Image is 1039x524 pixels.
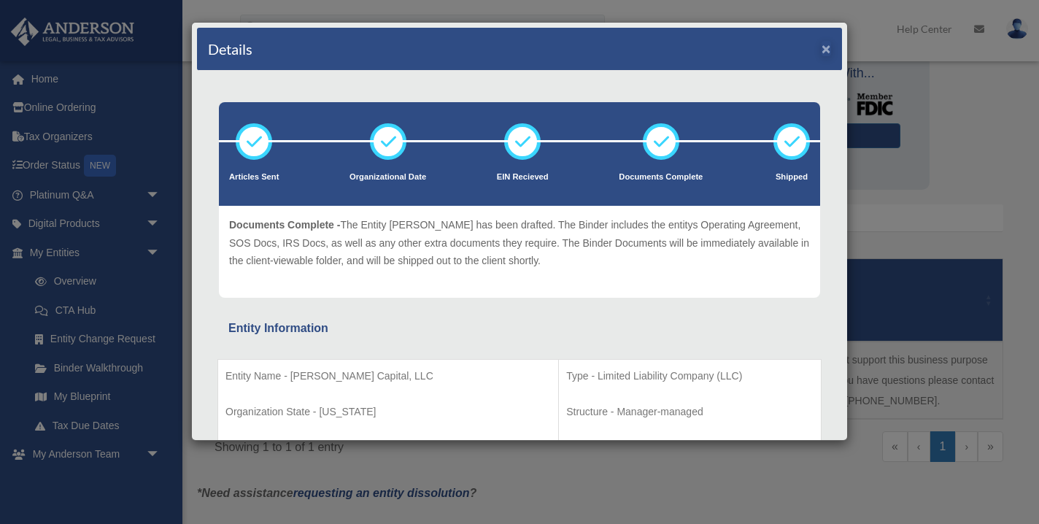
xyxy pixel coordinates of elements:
p: Shipped [773,170,810,185]
h4: Details [208,39,252,59]
p: EIN Recieved [497,170,549,185]
div: Entity Information [228,318,811,339]
p: Entity Name - [PERSON_NAME] Capital, LLC [225,367,551,385]
p: Documents Complete [619,170,703,185]
p: Organization State - [US_STATE] [225,403,551,421]
p: The Entity [PERSON_NAME] has been drafted. The Binder includes the entitys Operating Agreement, S... [229,216,810,270]
p: Organizational Date - [DATE] [566,439,814,457]
p: Articles Sent [229,170,279,185]
button: × [822,41,831,56]
span: Documents Complete - [229,219,340,231]
p: Structure - Manager-managed [566,403,814,421]
p: Type - Limited Liability Company (LLC) [566,367,814,385]
p: Organizational Date [349,170,426,185]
